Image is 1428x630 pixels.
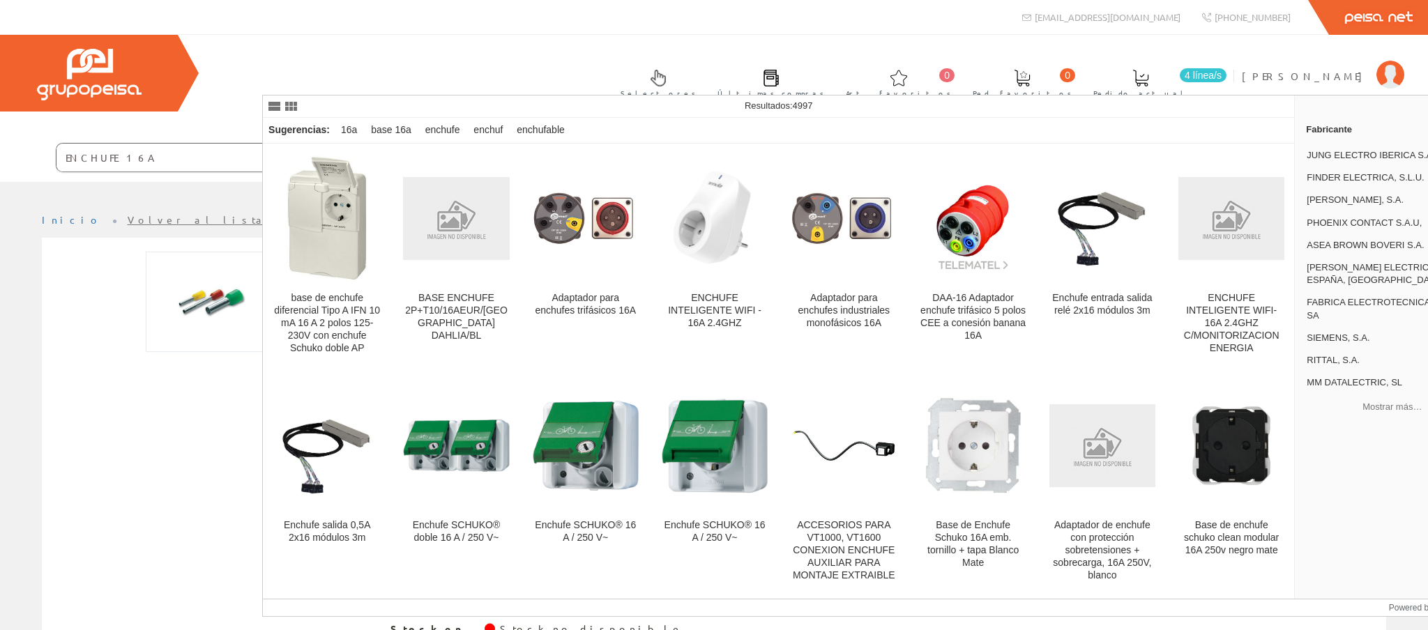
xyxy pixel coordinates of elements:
[846,86,951,100] span: Art. favoritos
[274,519,380,544] div: Enchufe salida 0,5A 2x16 módulos 3m
[392,144,520,371] a: BASE ENCHUFE 2P+T10/16AEUR/USA DAHLIA/BL BASE ENCHUFE 2P+T10/16AEUR/[GEOGRAPHIC_DATA] DAHLIA/BL
[1049,519,1155,582] div: Adaptador de enchufe con protección sobretensiones + sobrecarga, 16A 250V, blanco
[403,292,509,342] div: BASE ENCHUFE 2P+T10/16AEUR/[GEOGRAPHIC_DATA] DAHLIA/BL
[1079,58,1230,106] a: 4 línea/s Pedido actual
[533,192,639,245] img: Adaptador para enchufes trifásicos 16A
[403,392,509,498] img: Enchufe SCHUKO® doble 16 A / 250 V~
[128,213,403,226] a: Volver al listado de productos
[717,86,824,100] span: Últimas compras
[1060,68,1075,82] span: 0
[1167,371,1296,598] a: Base de enchufe schuko clean modular 16A 250v negro mate Base de enchufe schuko clean modular 16A...
[745,100,813,111] span: Resultados:
[920,165,1026,271] img: DAA-16 Adaptador enchufe trifásico 5 polos CEE a conesión banana 16A
[1180,68,1226,82] span: 4 línea/s
[1167,144,1296,371] a: ENCHUFE INTELIGENTE WIFI-16A 2.4GHZ C/MONITORIZACION ENERGIA ENCHUFE INTELIGENTE WIFI-16A 2.4GHZ ...
[704,58,831,106] a: Últimas compras
[662,165,768,271] img: ENCHUFE INTELIGENTE WIFI - 16A 2.4GHZ
[1178,177,1284,260] img: ENCHUFE INTELIGENTE WIFI-16A 2.4GHZ C/MONITORIZACION ENERGIA
[274,292,380,355] div: base de enchufe diferencial Tipo A IFN 10 mA 16 A 2 polos 125-230V con enchufe Schuko doble AP
[468,118,508,143] div: enchuf
[909,144,1037,371] a: DAA-16 Adaptador enchufe trifásico 5 polos CEE a conesión banana 16A DAA-16 Adaptador enchufe tri...
[533,292,639,317] div: Adaptador para enchufes trifásicos 16A
[791,519,897,582] div: ACCESORIOS PARA VT1000, VT1600 CONEXION ENCHUFE AUXILIAR PARA MONTAJE EXTRAIBLE
[651,371,779,598] a: Enchufe SCHUKO® 16 A / 250 V~ Enchufe SCHUKO® 16 A / 250 V~
[651,144,779,371] a: ENCHUFE INTELIGENTE WIFI - 16A 2.4GHZ ENCHUFE INTELIGENTE WIFI - 16A 2.4GHZ
[1178,392,1284,498] img: Base de enchufe schuko clean modular 16A 250v negro mate
[1178,519,1284,557] div: Base de enchufe schuko clean modular 16A 250v negro mate
[403,177,509,260] img: BASE ENCHUFE 2P+T10/16AEUR/USA DAHLIA/BL
[1049,404,1155,487] img: Adaptador de enchufe con protección sobretensiones + sobrecarga, 16A 250V, blanco
[1038,144,1167,371] a: Enchufe entrada salida relé 2x16 módulos 3m Enchufe entrada salida relé 2x16 módulos 3m
[662,292,768,330] div: ENCHUFE INTELIGENTE WIFI - 16A 2.4GHZ
[263,121,333,140] div: Sugerencias:
[662,519,768,544] div: Enchufe SCHUKO® 16 A / 250 V~
[662,392,768,498] img: Enchufe SCHUKO® 16 A / 250 V~
[1215,11,1291,23] span: [PHONE_NUMBER]
[920,519,1026,569] div: Base de Enchufe Schuko 16A emb. tornillo + tapa Blanco Mate
[1038,371,1167,598] a: Adaptador de enchufe con protección sobretensiones + sobrecarga, 16A 250V, blanco Adaptador de en...
[403,519,509,544] div: Enchufe SCHUKO® doble 16 A / 250 V~
[522,371,650,598] a: Enchufe SCHUKO® 16 A / 250 V~ Enchufe SCHUKO® 16 A / 250 V~
[1035,11,1180,23] span: [EMAIL_ADDRESS][DOMAIN_NAME]
[793,100,813,111] span: 4997
[791,292,897,330] div: Adaptador para enchufes industriales monofásicos 16A
[533,519,639,544] div: Enchufe SCHUKO® 16 A / 250 V~
[607,58,703,106] a: Selectores
[1178,292,1284,355] div: ENCHUFE INTELIGENTE WIFI-16A 2.4GHZ C/MONITORIZACION ENERGIA
[365,118,417,143] div: base 16a
[42,213,101,226] a: Inicio
[1049,165,1155,271] img: Enchufe entrada salida relé 2x16 módulos 3m
[263,371,391,598] a: Enchufe salida 0,5A 2x16 módulos 3m Enchufe salida 0,5A 2x16 módulos 3m
[791,429,897,462] img: ACCESORIOS PARA VT1000, VT1600 CONEXION ENCHUFE AUXILIAR PARA MONTAJE EXTRAIBLE
[973,86,1072,100] span: Ped. favoritos
[146,252,280,352] img: Foto artículo PUNTERA HUECA MARFIL 10 MM² L=12 MM ( BOLSA 100 UDS ) (192x144)
[791,192,897,245] img: Adaptador para enchufes industriales monofásicos 16A
[533,392,639,498] img: Enchufe SCHUKO® 16 A / 250 V~
[909,371,1037,598] a: Base de Enchufe Schuko 16A emb. tornillo + tapa Blanco Mate Base de Enchufe Schuko 16A emb. torni...
[939,68,955,82] span: 0
[274,392,380,498] img: Enchufe salida 0,5A 2x16 módulos 3m
[1242,58,1404,71] a: [PERSON_NAME]
[37,49,142,100] img: Grupo Peisa
[780,144,908,371] a: Adaptador para enchufes industriales monofásicos 16A Adaptador para enchufes industriales monofás...
[511,118,570,143] div: enchufable
[335,118,363,143] div: 16a
[522,144,650,371] a: Adaptador para enchufes trifásicos 16A Adaptador para enchufes trifásicos 16A
[1093,86,1188,100] span: Pedido actual
[920,392,1026,498] img: Base de Enchufe Schuko 16A emb. tornillo + tapa Blanco Mate
[392,371,520,598] a: Enchufe SCHUKO® doble 16 A / 250 V~ Enchufe SCHUKO® doble 16 A / 250 V~
[420,118,466,143] div: enchufe
[920,292,1026,342] div: DAA-16 Adaptador enchufe trifásico 5 polos CEE a conesión banana 16A
[621,86,696,100] span: Selectores
[56,144,655,171] input: Buscar ...
[1049,292,1155,317] div: Enchufe entrada salida relé 2x16 módulos 3m
[263,144,391,371] a: base de enchufe diferencial Tipo A IFN 10 mA 16 A 2 polos 125-230V con enchufe Schuko doble AP ba...
[780,371,908,598] a: ACCESORIOS PARA VT1000, VT1600 CONEXION ENCHUFE AUXILIAR PARA MONTAJE EXTRAIBLE ACCESORIOS PARA V...
[287,155,367,281] img: base de enchufe diferencial Tipo A IFN 10 mA 16 A 2 polos 125-230V con enchufe Schuko doble AP
[1242,69,1369,83] span: [PERSON_NAME]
